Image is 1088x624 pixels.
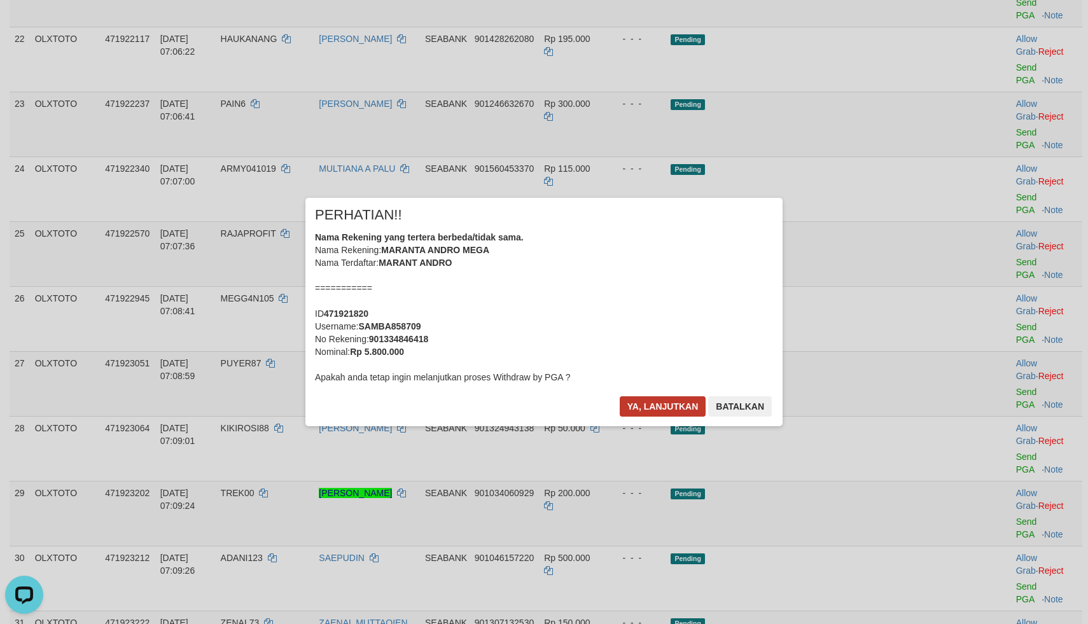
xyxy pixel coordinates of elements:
[620,396,706,417] button: Ya, lanjutkan
[315,209,402,221] span: PERHATIAN!!
[315,231,773,384] div: Nama Rekening: Nama Terdaftar: =========== ID Username: No Rekening: Nominal: Apakah anda tetap i...
[369,334,428,344] b: 901334846418
[379,258,452,268] b: MARANT ANDRO
[358,321,421,331] b: SAMBA858709
[381,245,489,255] b: MARANTA ANDRO MEGA
[324,309,368,319] b: 471921820
[5,5,43,43] button: Open LiveChat chat widget
[315,232,524,242] b: Nama Rekening yang tertera berbeda/tidak sama.
[350,347,404,357] b: Rp 5.800.000
[708,396,772,417] button: Batalkan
